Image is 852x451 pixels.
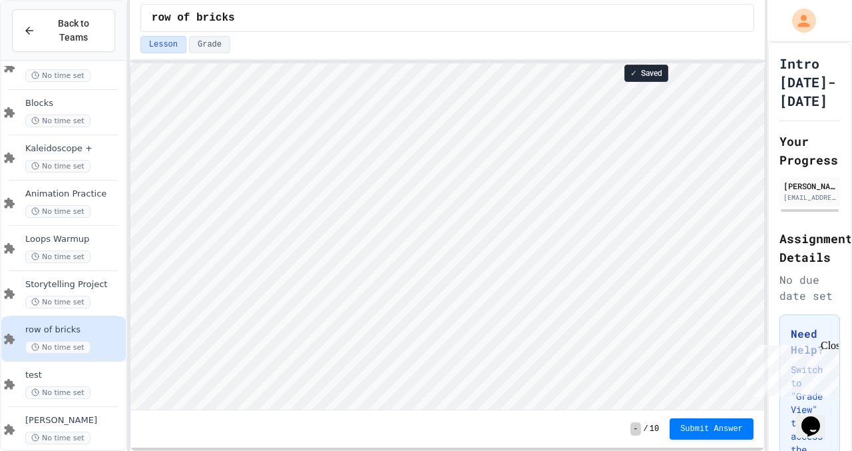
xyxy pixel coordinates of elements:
span: ✓ [630,68,637,79]
iframe: chat widget [742,340,839,396]
span: No time set [25,250,91,263]
span: row of bricks [152,10,235,26]
h3: Need Help? [791,326,829,358]
span: No time set [25,205,91,218]
span: Submit Answer [680,424,743,434]
h2: Assignment Details [779,229,840,266]
div: No due date set [779,272,840,304]
h2: Your Progress [779,132,840,169]
span: No time set [25,296,91,308]
span: [PERSON_NAME] [25,415,123,426]
span: Loops Warmup [25,234,123,245]
button: Back to Teams [12,9,115,52]
span: Saved [641,68,662,79]
span: No time set [25,160,91,173]
span: Kaleidoscope + [25,143,123,155]
div: My Account [778,5,819,36]
iframe: Snap! Programming Environment [130,63,764,410]
iframe: chat widget [796,398,839,438]
div: Chat with us now!Close [5,5,92,85]
span: No time set [25,69,91,82]
span: No time set [25,115,91,127]
span: No time set [25,386,91,399]
span: No time set [25,432,91,444]
button: Lesson [140,36,186,53]
span: test [25,370,123,381]
span: - [630,422,640,436]
span: Back to Teams [43,17,104,45]
span: Storytelling Project [25,279,123,290]
span: No time set [25,341,91,354]
span: Blocks [25,98,123,109]
button: Grade [189,36,230,53]
div: [EMAIL_ADDRESS][DOMAIN_NAME] [783,193,836,203]
span: / [644,424,648,434]
span: Animation Practice [25,189,123,200]
h1: Intro [DATE]-[DATE] [779,54,840,110]
span: 10 [650,424,659,434]
button: Submit Answer [670,418,753,440]
div: [PERSON_NAME] [783,180,836,192]
span: row of bricks [25,324,123,336]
